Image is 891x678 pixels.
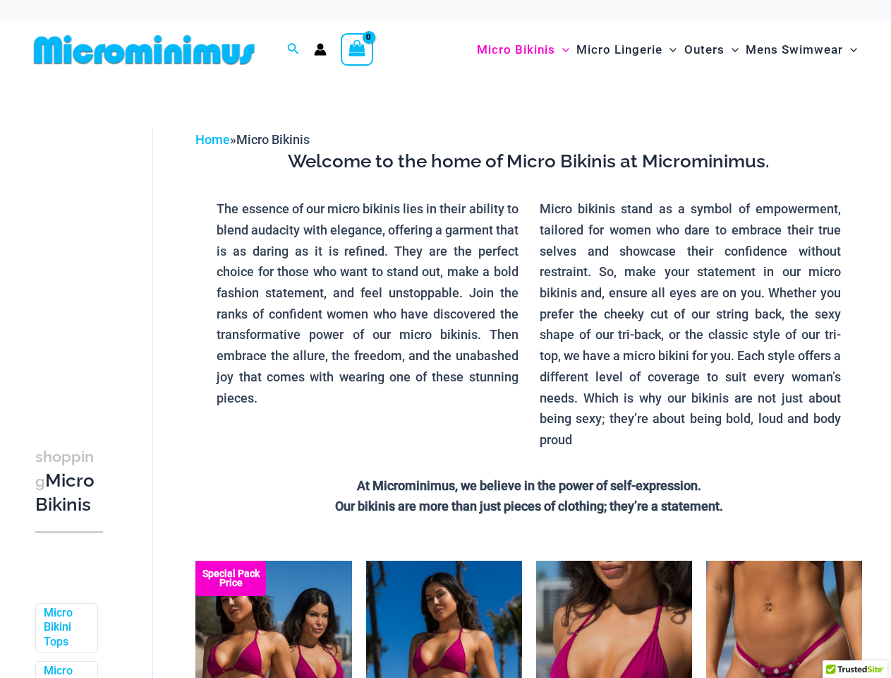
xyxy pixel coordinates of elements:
[473,28,573,71] a: Micro BikinisMenu ToggleMenu Toggle
[217,198,518,408] p: The essence of our micro bikinis lies in their ability to blend audacity with elegance, offering ...
[35,444,103,517] h3: Micro Bikinis
[662,32,677,68] span: Menu Toggle
[573,28,680,71] a: Micro LingerieMenu ToggleMenu Toggle
[195,132,230,147] a: Home
[35,448,94,490] span: shopping
[540,198,841,450] p: Micro bikinis stand as a symbol of empowerment, tailored for women who dare to embrace their true...
[725,32,739,68] span: Menu Toggle
[576,32,662,68] span: Micro Lingerie
[746,32,843,68] span: Mens Swimwear
[287,41,300,59] a: Search icon link
[742,28,861,71] a: Mens SwimwearMenu ToggleMenu Toggle
[35,118,162,400] iframe: TrustedSite Certified
[314,43,327,56] a: Account icon link
[195,569,266,588] b: Special Pack Price
[555,32,569,68] span: Menu Toggle
[477,32,555,68] span: Micro Bikinis
[44,606,87,650] a: Micro Bikini Tops
[843,32,857,68] span: Menu Toggle
[195,132,310,147] span: »
[357,478,701,493] strong: At Microminimus, we believe in the power of self-expression.
[335,499,723,513] strong: Our bikinis are more than just pieces of clothing; they’re a statement.
[236,132,310,147] span: Micro Bikinis
[28,34,260,66] img: MM SHOP LOGO FLAT
[684,32,725,68] span: Outers
[681,28,742,71] a: OutersMenu ToggleMenu Toggle
[206,150,851,174] h3: Welcome to the home of Micro Bikinis at Microminimus.
[341,33,373,66] a: View Shopping Cart, empty
[471,26,863,73] nav: Site Navigation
